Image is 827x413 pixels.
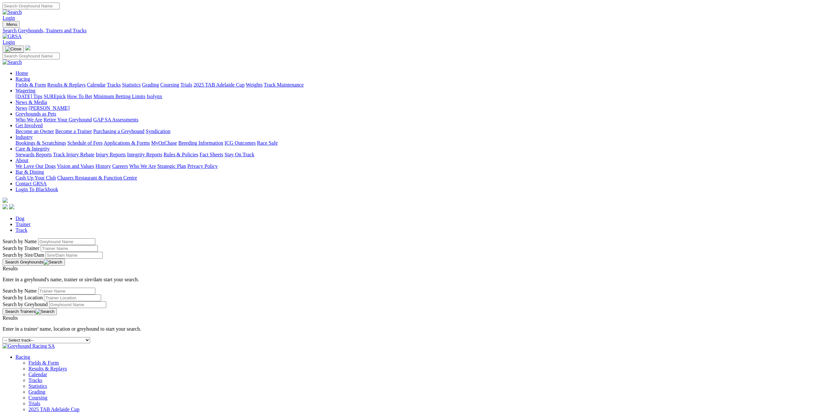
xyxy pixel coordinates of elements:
[3,204,8,209] img: facebook.svg
[16,134,33,140] a: Industry
[180,82,192,88] a: Trials
[28,383,47,389] a: Statistics
[95,163,111,169] a: History
[3,21,20,28] button: Toggle navigation
[16,175,824,181] div: Bar & Dining
[16,94,42,99] a: [DATE] Tips
[3,252,44,258] label: Search by Sire/Dam
[16,76,30,82] a: Racing
[38,238,95,245] input: Search by Greyhound name
[38,288,95,294] input: Search by Trainer Name
[3,3,60,9] input: Search
[28,407,79,412] a: 2025 TAB Adelaide Cup
[257,140,277,146] a: Race Safe
[16,187,58,192] a: Login To Blackbook
[104,140,150,146] a: Applications & Forms
[16,111,56,117] a: Greyhounds as Pets
[46,252,103,259] input: Search by Sire/Dam name
[3,315,824,321] div: Results
[16,105,824,111] div: News & Media
[55,129,92,134] a: Become a Trainer
[16,88,36,93] a: Wagering
[49,301,106,308] input: Search by Greyhound Name
[16,152,824,158] div: Care & Integrity
[16,105,27,111] a: News
[44,260,62,265] img: Search
[96,152,126,157] a: Injury Reports
[16,82,46,88] a: Fields & Form
[16,175,56,181] a: Cash Up Your Club
[129,163,156,169] a: Who We Are
[3,302,48,307] label: Search by Greyhound
[28,360,59,366] a: Fields & Form
[44,294,101,301] input: Search by Trainer Location
[3,277,824,283] p: Enter in a greyhound's name, trainer or sire/dam start your search.
[3,53,60,59] input: Search
[3,15,15,21] a: Login
[16,227,27,233] a: Track
[142,82,159,88] a: Grading
[3,266,824,272] div: Results
[44,94,66,99] a: SUREpick
[16,129,824,134] div: Get Involved
[28,105,69,111] a: [PERSON_NAME]
[200,152,223,157] a: Fact Sheets
[16,70,28,76] a: Home
[57,175,137,181] a: Chasers Restaurant & Function Centre
[264,82,304,88] a: Track Maintenance
[194,82,245,88] a: 2025 TAB Adelaide Cup
[36,309,54,314] img: Search
[178,140,223,146] a: Breeding Information
[6,22,17,27] span: Menu
[3,239,37,244] label: Search by Name
[3,39,15,45] a: Login
[163,152,198,157] a: Rules & Policies
[28,395,47,400] a: Coursing
[3,295,43,300] label: Search by Location
[16,94,824,99] div: Wagering
[25,45,30,50] img: logo-grsa-white.png
[53,152,94,157] a: Track Injury Rebate
[28,401,40,406] a: Trials
[146,129,170,134] a: Syndication
[16,163,824,169] div: About
[16,140,824,146] div: Industry
[47,82,86,88] a: Results & Replays
[16,129,54,134] a: Become an Owner
[3,9,22,15] img: Search
[3,308,57,315] button: Search Trainers
[225,140,256,146] a: ICG Outcomes
[3,326,824,332] p: Enter in a trainer' name, location or greyhound to start your search.
[147,94,162,99] a: Isolynx
[127,152,162,157] a: Integrity Reports
[67,94,92,99] a: How To Bet
[225,152,254,157] a: Stay On Track
[16,169,44,175] a: Bar & Dining
[3,34,22,39] img: GRSA
[112,163,128,169] a: Careers
[87,82,106,88] a: Calendar
[93,94,145,99] a: Minimum Betting Limits
[16,222,31,227] a: Trainer
[16,158,28,163] a: About
[57,163,94,169] a: Vision and Values
[3,259,65,266] button: Search Greyhounds
[9,204,14,209] img: twitter.svg
[107,82,121,88] a: Tracks
[93,129,144,134] a: Purchasing a Greyhound
[44,117,92,122] a: Retire Your Greyhound
[16,146,50,151] a: Care & Integrity
[3,59,22,65] img: Search
[16,181,47,186] a: Contact GRSA
[187,163,218,169] a: Privacy Policy
[93,117,139,122] a: GAP SA Assessments
[16,140,66,146] a: Bookings & Scratchings
[151,140,177,146] a: MyOzChase
[3,198,8,203] img: logo-grsa-white.png
[16,354,30,360] a: Racing
[16,82,824,88] div: Racing
[3,46,24,53] button: Toggle navigation
[67,140,102,146] a: Schedule of Fees
[3,28,824,34] a: Search Greyhounds, Trainers and Tracks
